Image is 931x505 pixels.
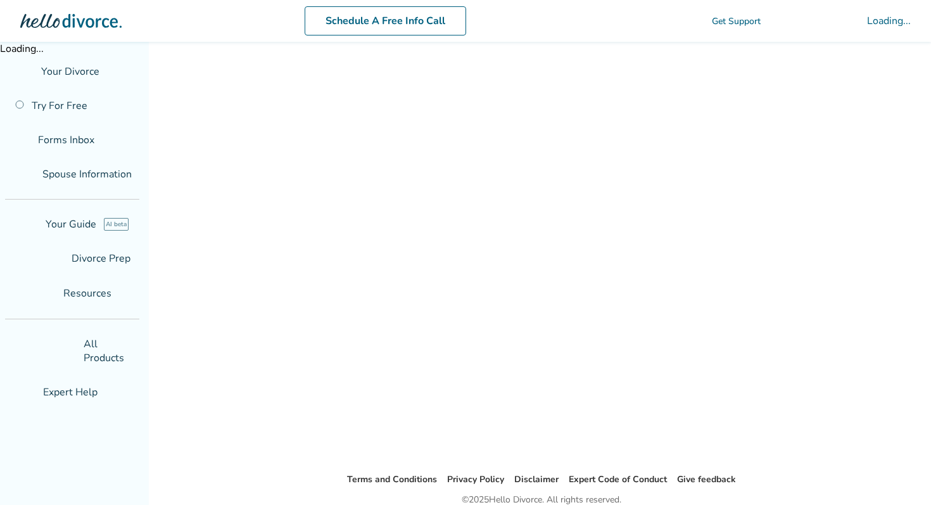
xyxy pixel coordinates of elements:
[569,473,667,485] a: Expert Code of Conduct
[347,473,437,485] a: Terms and Conditions
[8,288,56,298] span: menu_book
[771,13,857,29] span: shopping_cart
[649,15,761,27] a: phone_in_talkGet Support
[8,387,35,397] span: groups
[38,133,94,147] span: Forms Inbox
[447,473,504,485] a: Privacy Policy
[8,169,35,179] span: people
[8,135,30,145] span: inbox
[867,14,911,28] div: Loading...
[8,67,34,77] span: flag_2
[111,286,194,301] span: expand_more
[8,253,64,264] span: list_alt_check
[8,286,111,300] span: Resources
[8,219,38,229] span: explore
[677,472,736,487] li: Give feedback
[8,346,76,356] span: shopping_basket
[649,16,707,26] span: phone_in_talk
[514,472,559,487] li: Disclaimer
[712,15,761,27] span: Get Support
[305,6,466,35] a: Schedule A Free Info Call
[104,218,129,231] span: AI beta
